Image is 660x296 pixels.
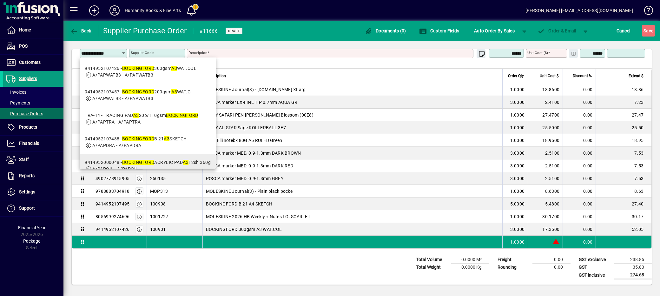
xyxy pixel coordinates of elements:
a: Payments [3,98,63,108]
mat-label: Supplier Code [131,50,154,55]
div: 9414952107426 - 300gsm WAT.COL [85,65,196,72]
td: 0.0000 Kg [451,264,489,271]
td: 0.00 [532,256,571,264]
button: Back [69,25,93,37]
td: 7.53 [596,147,651,159]
td: 8.6300 [528,185,563,198]
div: 8056999274696 [96,213,129,220]
td: 0.00 [563,223,596,236]
button: Profile [104,5,125,16]
td: 18.86 [596,83,651,96]
td: 5.0000 [502,198,528,210]
td: 2.5100 [528,159,563,172]
a: Products [3,119,63,135]
span: Customers [19,60,41,65]
span: Extend $ [629,72,643,79]
a: Settings [3,184,63,200]
div: 9414952107457 - 200gsm WAT.C. [85,89,192,95]
td: 0.00 [563,185,596,198]
span: Staff [19,157,29,162]
td: 0.00 [532,264,571,271]
td: 2.5100 [528,172,563,185]
button: Cancel [615,25,632,37]
td: 1.0000 [502,134,528,147]
td: 3.0000 [502,172,528,185]
span: Support [19,205,35,211]
em: A3 [171,89,177,94]
div: Humanity Books & Fine Arts [125,5,181,16]
td: 100901 [147,223,202,236]
td: 1.0000 [502,83,528,96]
a: Knowledge Base [639,1,652,22]
em: BOCKINGFORD [122,89,155,94]
td: 0.00 [563,236,596,248]
td: 25.50 [596,121,651,134]
td: 7.53 [596,159,651,172]
td: 0.00 [563,121,596,134]
td: 18.8600 [528,83,563,96]
td: 0.00 [563,134,596,147]
td: 30.17 [596,210,651,223]
div: 9414952000048 - ACRYLIC PAD 12sh 360g [85,159,211,166]
a: Purchase Orders [3,108,63,119]
span: S [643,28,646,33]
button: Save [642,25,655,37]
td: 3.0000 [502,159,528,172]
em: A3 [133,113,139,118]
span: MOLESKINE Journal(3) - Plain black pocke [206,188,293,194]
span: Suppliers [19,76,37,81]
a: Home [3,22,63,38]
td: 5.4800 [528,198,563,210]
td: 250135 [147,172,202,185]
td: 27.4700 [528,109,563,121]
span: Documents (0) [365,28,406,33]
span: Order & Email [538,28,576,33]
span: ave [643,26,653,36]
app-page-header-button: Back [63,25,98,37]
td: 1.0000 [502,121,528,134]
div: Supplier Purchase Order [103,26,187,36]
td: 0.00 [563,96,596,109]
span: BOCKINGFORD B 21 A4 SKETCH [206,201,273,207]
td: GST exclusive [576,256,614,264]
span: Financials [19,141,39,146]
span: Unit Cost $ [540,72,559,79]
td: Rounding [494,264,532,271]
td: Total Volume [413,256,451,264]
mat-option: 9414952000048 - BOCKINGFORD ACRYLIC PAD A3 12sh 360g [80,154,216,178]
td: GST [576,264,614,271]
div: 9788883704918 [96,188,129,194]
span: BOCKINGFORD 300gsm A3 WAT.COL [206,226,282,232]
em: A3 [164,136,169,141]
div: [PERSON_NAME] [EMAIL_ADDRESS][DOMAIN_NAME] [525,5,633,16]
td: 1.0000 [502,236,528,248]
em: BOCKINGFORD [122,66,155,71]
mat-option: TRA-14 - TRACING PAD A3 20p/110gsm BOCKINGFORD [80,107,216,131]
td: 3.0000 [502,147,528,159]
td: 3.0000 [502,96,528,109]
td: 1.0000 [502,210,528,223]
td: 0.00 [563,159,596,172]
td: 274.68 [614,271,652,279]
td: 3.0000 [502,223,528,236]
td: 1.0000 [502,109,528,121]
button: Auto Order By Sales [471,25,518,37]
span: POSCA marker MED. 0.9-1.3mm DARK BROWN [206,150,301,156]
span: Financial Year [18,225,46,230]
button: Custom Fields [418,25,461,37]
a: Support [3,200,63,216]
a: Customers [3,55,63,71]
span: Discount % [573,72,592,79]
div: 9414952107488 - B 21 SKETCH [85,136,187,142]
span: POSCA marker EX-FINE TIP 0.7mm AQUA GR [206,99,298,105]
td: 18.95 [596,134,651,147]
em: A3 [183,160,188,165]
span: Custom Fields [419,28,459,33]
div: #11666 [200,26,218,36]
td: 25.5000 [528,121,563,134]
td: Total Weight [413,264,451,271]
td: 100908 [147,198,202,210]
td: 7.23 [596,96,651,109]
a: Invoices [3,87,63,98]
td: 7.53 [596,172,651,185]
